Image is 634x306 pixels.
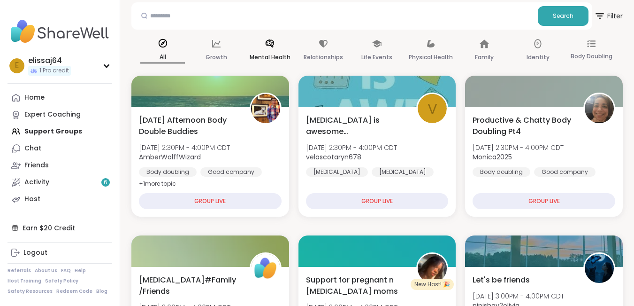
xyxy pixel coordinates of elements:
div: Logout [23,248,47,258]
span: Let's be friends [473,275,530,286]
img: pipishay2olivia [585,254,614,283]
button: Search [538,6,588,26]
a: Blog [96,288,107,295]
p: Growth [206,52,227,63]
a: Host Training [8,278,41,284]
span: [DATE] Afternoon Body Double Buddies [139,115,239,137]
div: Body doubling [139,167,197,177]
p: Identity [527,52,550,63]
button: Filter [594,2,623,30]
span: Filter [594,5,623,27]
a: Safety Resources [8,288,53,295]
img: ShareWell Nav Logo [8,15,112,48]
a: Home [8,89,112,106]
img: AmberWolffWizard [251,94,280,123]
a: Referrals [8,267,31,274]
div: GROUP LIVE [473,193,615,209]
a: Redeem Code [56,288,92,295]
a: Friends [8,157,112,174]
div: Good company [200,167,262,177]
a: Safety Policy [45,278,78,284]
span: [DATE] 2:30PM - 4:00PM CDT [473,143,564,152]
span: Support for pregnant n [MEDICAL_DATA] moms [306,275,406,297]
a: Activity6 [8,174,112,191]
span: Search [553,12,573,20]
div: Friends [24,161,49,170]
img: Tatyanabricest [418,254,447,283]
a: Expert Coaching [8,106,112,123]
p: All [140,51,185,63]
b: AmberWolffWizard [139,152,201,162]
div: Body doubling [473,167,530,177]
div: [MEDICAL_DATA] [306,167,368,177]
span: 6 [104,179,107,187]
p: Relationships [304,52,343,63]
span: v [428,98,437,120]
div: Activity [24,178,49,187]
span: [MEDICAL_DATA] is awesome [MEDICAL_DATA] workbook [306,115,406,137]
a: Host [8,191,112,208]
div: Good company [534,167,596,177]
div: Host [24,195,40,204]
p: Body Doubling [571,51,612,62]
div: Earn $20 Credit [8,220,112,236]
a: Logout [8,244,112,261]
p: Mental Health [250,52,290,63]
b: velascotaryn678 [306,152,361,162]
p: Life Events [361,52,392,63]
a: Chat [8,140,112,157]
b: Monica2025 [473,152,512,162]
span: Productive & Chatty Body Doubling Pt4 [473,115,573,137]
div: GROUP LIVE [139,193,282,209]
span: [DATE] 2:30PM - 4:00PM CDT [306,143,397,152]
p: Physical Health [409,52,453,63]
div: [MEDICAL_DATA] [372,167,434,177]
div: Expert Coaching [24,110,81,119]
div: elissaj64 [28,55,71,66]
span: e [15,60,19,72]
span: [DATE] 3:00PM - 4:00PM CDT [473,291,564,301]
span: [DATE] 2:30PM - 4:00PM CDT [139,143,230,152]
div: GROUP LIVE [306,193,449,209]
span: 1 Pro credit [39,67,69,75]
div: Chat [24,144,41,153]
div: New Host! 🎉 [411,279,454,290]
a: Help [75,267,86,274]
a: About Us [35,267,57,274]
img: ShareWell [251,254,280,283]
img: Monica2025 [585,94,614,123]
div: Home [24,93,45,102]
p: Family [475,52,494,63]
span: [MEDICAL_DATA]#Family/Friends [139,275,239,297]
a: FAQ [61,267,71,274]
